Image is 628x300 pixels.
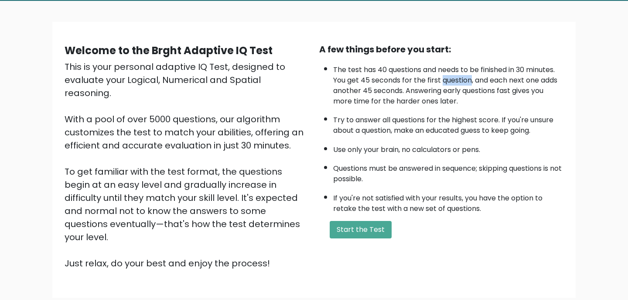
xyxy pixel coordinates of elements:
[333,140,563,155] li: Use only your brain, no calculators or pens.
[333,189,563,214] li: If you're not satisfied with your results, you have the option to retake the test with a new set ...
[333,159,563,184] li: Questions must be answered in sequence; skipping questions is not possible.
[333,110,563,136] li: Try to answer all questions for the highest score. If you're unsure about a question, make an edu...
[65,43,273,58] b: Welcome to the Brght Adaptive IQ Test
[319,43,563,56] div: A few things before you start:
[330,221,392,238] button: Start the Test
[333,60,563,107] li: The test has 40 questions and needs to be finished in 30 minutes. You get 45 seconds for the firs...
[65,60,309,270] div: This is your personal adaptive IQ Test, designed to evaluate your Logical, Numerical and Spatial ...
